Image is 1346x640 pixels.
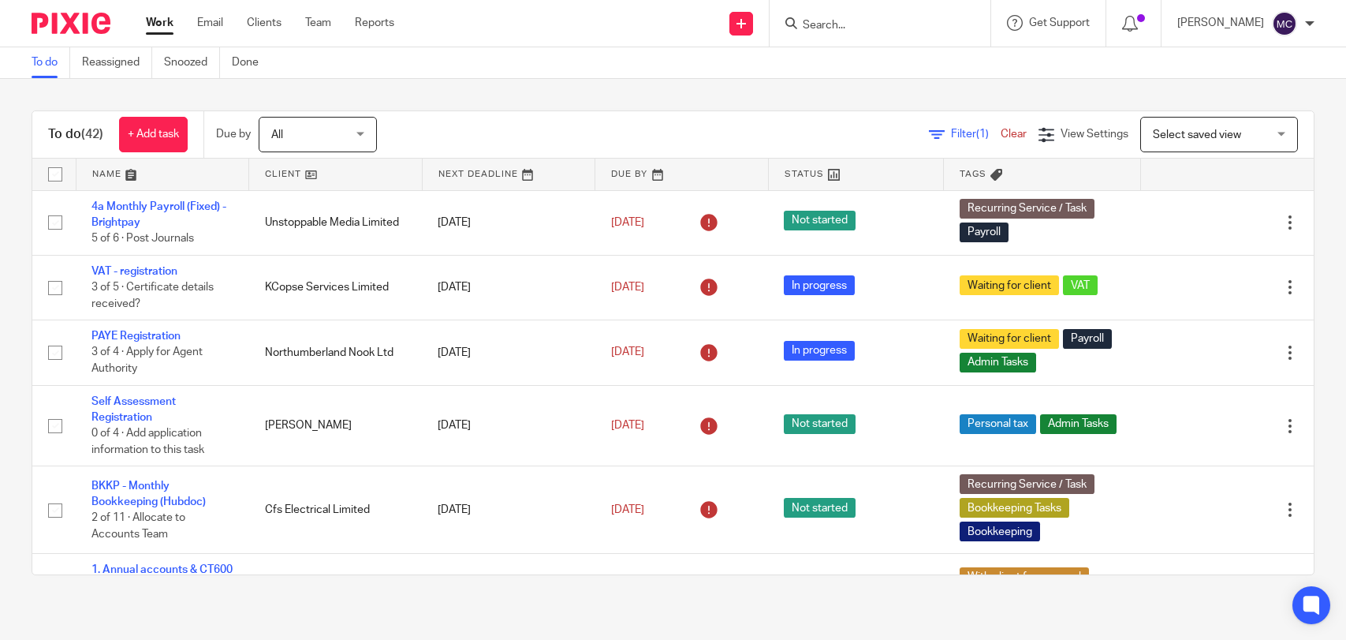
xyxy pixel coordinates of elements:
[1040,414,1117,434] span: Admin Tasks
[422,385,595,466] td: [DATE]
[422,466,595,554] td: [DATE]
[611,420,644,431] span: [DATE]
[611,217,644,228] span: [DATE]
[784,275,855,295] span: In progress
[91,481,206,507] a: BKKP - Monthly Bookkeeping (Hubdoc)
[422,190,595,255] td: [DATE]
[801,19,943,33] input: Search
[611,282,644,293] span: [DATE]
[355,15,394,31] a: Reports
[146,15,173,31] a: Work
[91,266,177,277] a: VAT - registration
[1063,329,1112,349] span: Payroll
[91,282,214,309] span: 3 of 5 · Certificate details received?
[960,170,986,178] span: Tags
[960,275,1059,295] span: Waiting for client
[960,567,1089,587] span: With client for approval
[91,331,181,342] a: PAYE Registration
[976,129,989,140] span: (1)
[422,320,595,385] td: [DATE]
[960,329,1059,349] span: Waiting for client
[1177,15,1264,31] p: [PERSON_NAME]
[164,47,220,78] a: Snoozed
[249,190,423,255] td: Unstoppable Media Limited
[91,233,194,244] span: 5 of 6 · Post Journals
[960,498,1069,518] span: Bookkeeping Tasks
[249,255,423,320] td: KCopse Services Limited
[197,15,223,31] a: Email
[1029,17,1090,28] span: Get Support
[1153,129,1241,140] span: Select saved view
[960,414,1036,434] span: Personal tax
[422,255,595,320] td: [DATE]
[960,199,1094,219] span: Recurring Service / Task
[91,396,176,423] a: Self Assessment Registration
[249,320,423,385] td: Northumberland Nook Ltd
[611,504,644,515] span: [DATE]
[82,47,152,78] a: Reassigned
[305,15,331,31] a: Team
[784,341,855,361] span: In progress
[91,564,233,591] a: 1. Annual accounts & CT600 return
[960,522,1040,541] span: Bookkeeping
[119,117,188,152] a: + Add task
[960,353,1036,372] span: Admin Tasks
[216,126,251,142] p: Due by
[48,126,103,143] h1: To do
[91,347,203,375] span: 3 of 4 · Apply for Agent Authority
[81,128,103,140] span: (42)
[249,385,423,466] td: [PERSON_NAME]
[1063,275,1098,295] span: VAT
[247,15,282,31] a: Clients
[249,466,423,554] td: Cfs Electrical Limited
[960,474,1094,494] span: Recurring Service / Task
[271,129,283,140] span: All
[32,47,70,78] a: To do
[1001,129,1027,140] a: Clear
[1272,11,1297,36] img: svg%3E
[960,223,1009,242] span: Payroll
[611,347,644,358] span: [DATE]
[32,13,110,34] img: Pixie
[91,429,204,456] span: 0 of 4 · Add application information to this task
[1061,129,1128,140] span: View Settings
[784,414,856,434] span: Not started
[784,498,856,518] span: Not started
[91,512,185,540] span: 2 of 11 · Allocate to Accounts Team
[951,129,1001,140] span: Filter
[232,47,270,78] a: Done
[91,201,226,228] a: 4a Monthly Payroll (Fixed) - Brightpay
[784,211,856,230] span: Not started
